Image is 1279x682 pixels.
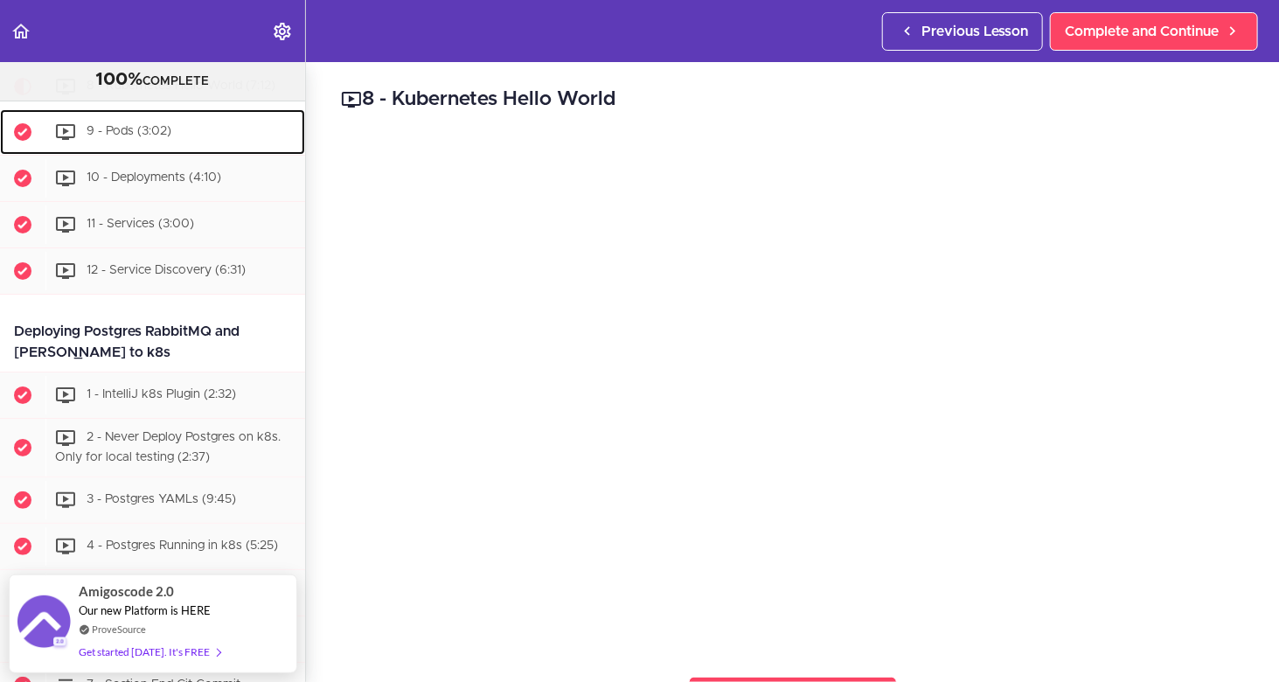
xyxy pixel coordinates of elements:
[921,21,1028,42] span: Previous Lesson
[341,85,1244,115] h2: 8 - Kubernetes Hello World
[87,493,236,505] span: 3 - Postgres YAMLs (9:45)
[92,622,146,637] a: ProveSource
[1050,12,1258,51] a: Complete and Continue
[10,21,31,42] svg: Back to course curriculum
[87,539,278,552] span: 4 - Postgres Running in k8s (5:25)
[87,218,194,230] span: 11 - Services (3:00)
[96,71,143,88] span: 100%
[55,431,281,463] span: 2 - Never Deploy Postgres on k8s. Only for local testing (2:37)
[882,12,1043,51] a: Previous Lesson
[79,642,220,662] div: Get started [DATE]. It's FREE
[79,581,174,602] span: Amigoscode 2.0
[87,125,171,137] span: 9 - Pods (3:02)
[79,603,211,617] span: Our new Platform is HERE
[17,595,70,652] img: provesource social proof notification image
[87,171,221,184] span: 10 - Deployments (4:10)
[341,141,1244,649] iframe: Video Player
[87,264,246,276] span: 12 - Service Discovery (6:31)
[87,388,236,400] span: 1 - IntelliJ k8s Plugin (2:32)
[1065,21,1219,42] span: Complete and Continue
[272,21,293,42] svg: Settings Menu
[22,69,283,92] div: COMPLETE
